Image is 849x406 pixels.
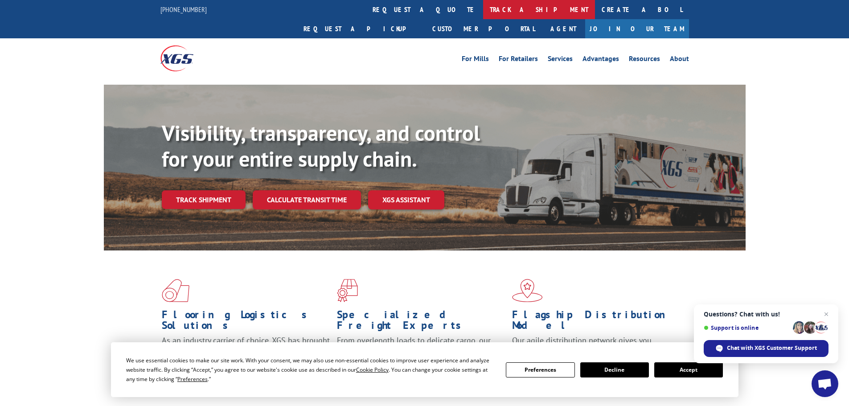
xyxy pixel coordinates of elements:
a: Customer Portal [426,19,541,38]
a: About [670,55,689,65]
span: Cookie Policy [356,366,389,373]
a: Agent [541,19,585,38]
b: Visibility, transparency, and control for your entire supply chain. [162,119,480,172]
div: Cookie Consent Prompt [111,342,738,397]
a: Resources [629,55,660,65]
button: Preferences [506,362,574,377]
a: Join Our Team [585,19,689,38]
div: Chat with XGS Customer Support [704,340,828,357]
a: Advantages [582,55,619,65]
span: Questions? Chat with us! [704,311,828,318]
button: Decline [580,362,649,377]
a: Request a pickup [297,19,426,38]
a: XGS ASSISTANT [368,190,444,209]
h1: Specialized Freight Experts [337,309,505,335]
p: From overlength loads to delicate cargo, our experienced staff knows the best way to move your fr... [337,335,505,375]
span: Chat with XGS Customer Support [727,344,817,352]
h1: Flagship Distribution Model [512,309,681,335]
div: We use essential cookies to make our site work. With your consent, we may also use non-essential ... [126,356,495,384]
span: Support is online [704,324,790,331]
span: Preferences [177,375,208,383]
div: Open chat [812,370,838,397]
a: [PHONE_NUMBER] [160,5,207,14]
a: Services [548,55,573,65]
img: xgs-icon-focused-on-flooring-red [337,279,358,302]
a: Track shipment [162,190,246,209]
button: Accept [654,362,723,377]
a: For Retailers [499,55,538,65]
span: As an industry carrier of choice, XGS has brought innovation and dedication to flooring logistics... [162,335,330,367]
img: xgs-icon-total-supply-chain-intelligence-red [162,279,189,302]
h1: Flooring Logistics Solutions [162,309,330,335]
a: For Mills [462,55,489,65]
img: xgs-icon-flagship-distribution-model-red [512,279,543,302]
span: Close chat [821,309,832,320]
a: Calculate transit time [253,190,361,209]
span: Our agile distribution network gives you nationwide inventory management on demand. [512,335,676,356]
